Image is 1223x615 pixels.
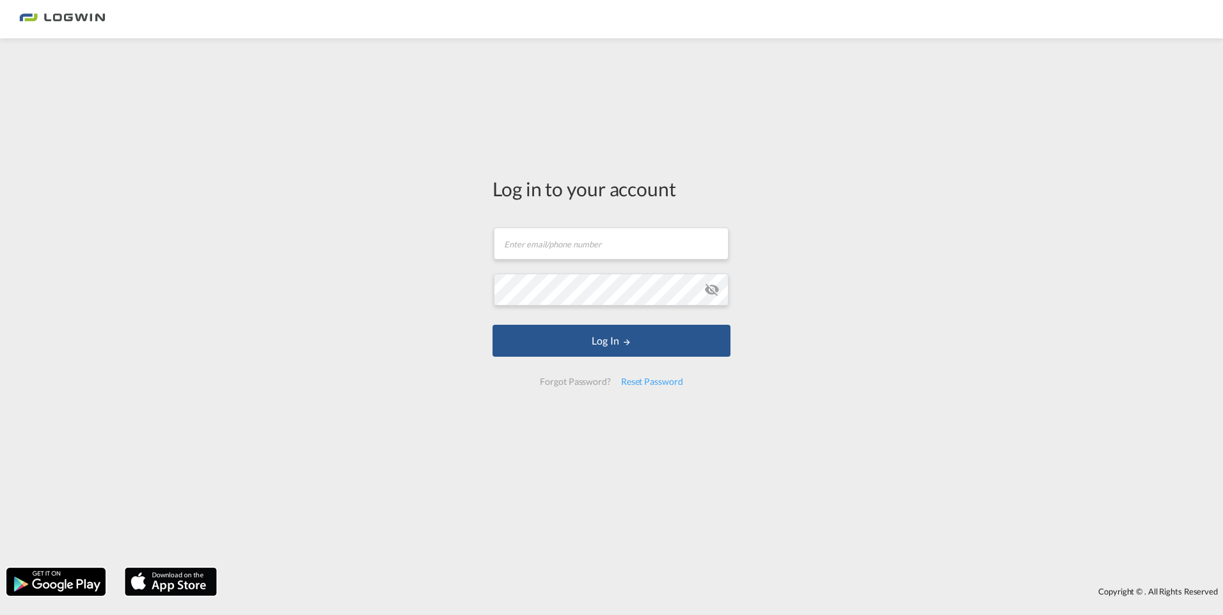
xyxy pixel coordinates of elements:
[493,175,730,202] div: Log in to your account
[5,566,107,597] img: google.png
[19,5,106,34] img: bc73a0e0d8c111efacd525e4c8ad7d32.png
[494,228,729,260] input: Enter email/phone number
[535,370,615,393] div: Forgot Password?
[493,325,730,357] button: LOGIN
[704,282,720,297] md-icon: icon-eye-off
[223,580,1223,602] div: Copyright © . All Rights Reserved
[123,566,218,597] img: apple.png
[616,370,688,393] div: Reset Password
